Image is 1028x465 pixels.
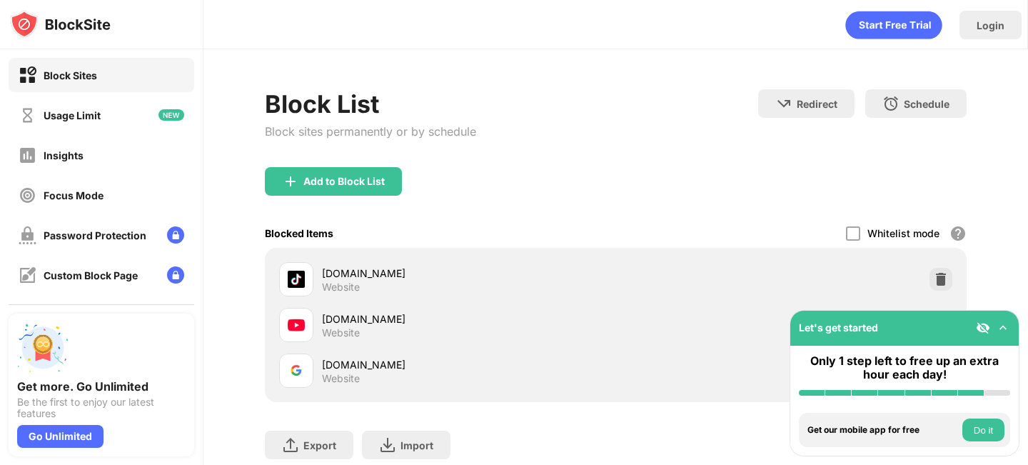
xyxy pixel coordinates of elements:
[799,354,1010,381] div: Only 1 step left to free up an extra hour each day!
[19,106,36,124] img: time-usage-off.svg
[322,281,360,294] div: Website
[322,326,360,339] div: Website
[17,379,186,394] div: Get more. Go Unlimited
[845,11,942,39] div: animation
[303,439,336,451] div: Export
[19,226,36,244] img: password-protection-off.svg
[44,229,146,241] div: Password Protection
[400,439,433,451] div: Import
[19,266,36,284] img: customize-block-page-off.svg
[265,124,476,139] div: Block sites permanently or by schedule
[288,316,305,334] img: favicons
[19,146,36,164] img: insights-off.svg
[996,321,1010,335] img: omni-setup-toggle.svg
[322,311,615,326] div: [DOMAIN_NAME]
[10,10,111,39] img: logo-blocksite.svg
[288,271,305,288] img: favicons
[44,149,84,161] div: Insights
[44,189,104,201] div: Focus Mode
[17,396,186,419] div: Be the first to enjoy our latest features
[322,266,615,281] div: [DOMAIN_NAME]
[167,226,184,244] img: lock-menu.svg
[976,321,990,335] img: eye-not-visible.svg
[44,109,101,121] div: Usage Limit
[303,176,385,187] div: Add to Block List
[867,227,939,239] div: Whitelist mode
[17,322,69,374] img: push-unlimited.svg
[288,362,305,379] img: favicons
[962,419,1004,441] button: Do it
[158,109,184,121] img: new-icon.svg
[265,227,333,239] div: Blocked Items
[19,186,36,204] img: focus-off.svg
[322,372,360,385] div: Website
[44,69,97,81] div: Block Sites
[904,98,949,110] div: Schedule
[19,66,36,84] img: block-on.svg
[807,425,959,435] div: Get our mobile app for free
[265,89,476,119] div: Block List
[977,19,1004,31] div: Login
[17,425,104,448] div: Go Unlimited
[799,321,878,334] div: Let's get started
[322,357,615,372] div: [DOMAIN_NAME]
[167,266,184,284] img: lock-menu.svg
[797,98,837,110] div: Redirect
[44,269,138,281] div: Custom Block Page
